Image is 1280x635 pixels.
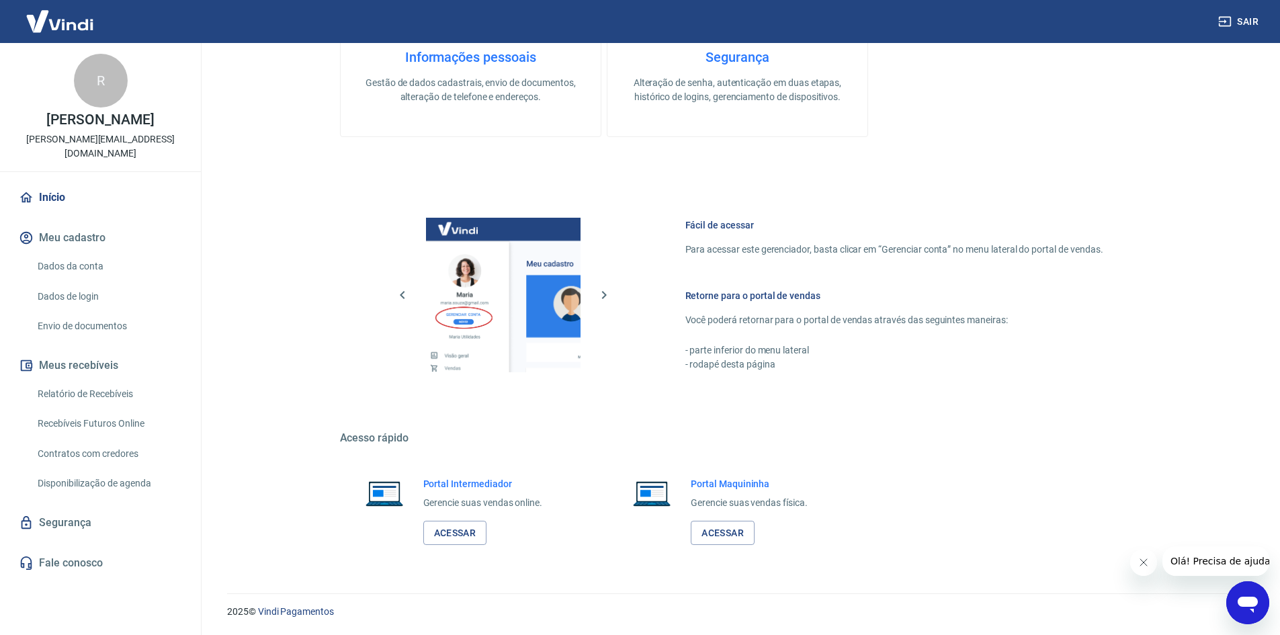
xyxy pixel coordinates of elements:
h6: Retorne para o portal de vendas [685,289,1103,302]
iframe: Mensagem da empresa [1162,546,1269,576]
a: Contratos com credores [32,440,185,468]
h4: Informações pessoais [362,49,579,65]
a: Acessar [691,521,755,546]
a: Disponibilização de agenda [32,470,185,497]
h6: Portal Maquininha [691,477,808,491]
iframe: Fechar mensagem [1130,549,1157,576]
iframe: Botão para abrir a janela de mensagens [1226,581,1269,624]
a: Fale conosco [16,548,185,578]
a: Segurança [16,508,185,538]
a: Envio de documentos [32,312,185,340]
img: Imagem da dashboard mostrando o botão de gerenciar conta na sidebar no lado esquerdo [426,218,581,372]
p: Gerencie suas vendas online. [423,496,543,510]
h4: Segurança [629,49,846,65]
p: Gestão de dados cadastrais, envio de documentos, alteração de telefone e endereços. [362,76,579,104]
a: Dados de login [32,283,185,310]
h6: Portal Intermediador [423,477,543,491]
p: Para acessar este gerenciador, basta clicar em “Gerenciar conta” no menu lateral do portal de ven... [685,243,1103,257]
a: Relatório de Recebíveis [32,380,185,408]
button: Meu cadastro [16,223,185,253]
a: Recebíveis Futuros Online [32,410,185,437]
img: Imagem de um notebook aberto [624,477,680,509]
p: [PERSON_NAME][EMAIL_ADDRESS][DOMAIN_NAME] [11,132,190,161]
a: Vindi Pagamentos [258,606,334,617]
p: Gerencie suas vendas física. [691,496,808,510]
p: [PERSON_NAME] [46,113,154,127]
img: Imagem de um notebook aberto [356,477,413,509]
a: Início [16,183,185,212]
p: Alteração de senha, autenticação em duas etapas, histórico de logins, gerenciamento de dispositivos. [629,76,846,104]
p: - rodapé desta página [685,357,1103,372]
h5: Acesso rápido [340,431,1136,445]
button: Meus recebíveis [16,351,185,380]
p: - parte inferior do menu lateral [685,343,1103,357]
a: Dados da conta [32,253,185,280]
h6: Fácil de acessar [685,218,1103,232]
p: 2025 © [227,605,1248,619]
img: Vindi [16,1,103,42]
div: R [74,54,128,108]
span: Olá! Precisa de ajuda? [8,9,113,20]
button: Sair [1215,9,1264,34]
p: Você poderá retornar para o portal de vendas através das seguintes maneiras: [685,313,1103,327]
a: Acessar [423,521,487,546]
